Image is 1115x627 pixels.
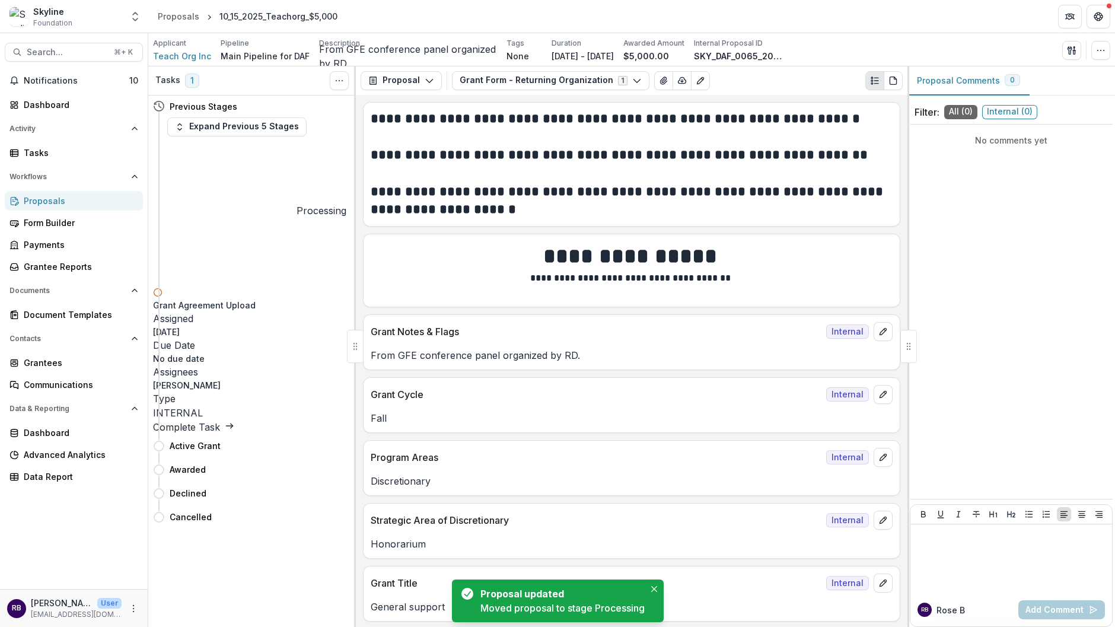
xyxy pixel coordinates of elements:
[153,311,346,326] p: Assigned
[111,46,135,59] div: ⌘ + K
[33,18,72,28] span: Foundation
[506,38,524,49] p: Tags
[24,147,133,159] div: Tasks
[5,305,143,324] a: Document Templates
[361,71,442,90] button: Proposal
[826,513,869,527] span: Internal
[623,50,669,62] p: $5,000.00
[371,324,821,339] p: Grant Notes & Flags
[623,38,684,49] p: Awarded Amount
[921,607,928,613] div: Rose Brookhouse
[982,105,1037,119] span: Internal ( 0 )
[167,117,307,136] button: Expand Previous 5 Stages
[915,134,1108,147] p: No comments yet
[874,574,893,593] button: edit
[371,537,893,551] p: Honorarium
[31,609,122,620] p: [EMAIL_ADDRESS][DOMAIN_NAME]
[5,353,143,373] a: Grantees
[371,411,893,425] p: Fall
[5,143,143,163] a: Tasks
[884,71,903,90] button: PDF view
[319,38,360,49] p: Description
[826,450,869,464] span: Internal
[127,5,144,28] button: Open entity switcher
[371,576,821,590] p: Grant Title
[1010,76,1015,84] span: 0
[158,10,199,23] div: Proposals
[170,463,206,476] h4: Awarded
[5,191,143,211] a: Proposals
[9,125,126,133] span: Activity
[24,76,129,86] span: Notifications
[24,470,133,483] div: Data Report
[1004,507,1018,521] button: Heading 2
[480,601,645,615] div: Moved proposal to stage Processing
[24,427,133,439] div: Dashboard
[153,407,203,419] span: INTERNAL
[24,378,133,391] div: Communications
[33,5,72,18] div: Skyline
[153,50,211,62] a: Teach Org Inc
[654,71,673,90] button: View Attached Files
[170,100,237,113] h4: Previous Stages
[330,71,349,90] button: Toggle View Cancelled Tasks
[865,71,884,90] button: Plaintext view
[9,173,126,181] span: Workflows
[155,75,180,85] h3: Tasks
[31,597,93,609] p: [PERSON_NAME]
[874,322,893,341] button: edit
[506,50,529,62] p: None
[153,338,346,352] p: Due Date
[916,507,931,521] button: Bold
[1075,507,1089,521] button: Align Center
[24,260,133,273] div: Grantee Reports
[9,335,126,343] span: Contacts
[1058,5,1082,28] button: Partners
[986,507,1001,521] button: Heading 1
[5,235,143,254] a: Payments
[371,600,893,614] p: General support
[24,308,133,321] div: Document Templates
[5,71,143,90] button: Notifications10
[24,357,133,369] div: Grantees
[221,50,310,62] p: Main Pipeline for DAF
[552,50,614,62] p: [DATE] - [DATE]
[319,42,497,71] p: From GFE conference panel organized by RD.
[5,167,143,186] button: Open Workflows
[153,38,186,49] p: Applicant
[934,507,948,521] button: Underline
[452,71,649,90] button: Grant Form - Returning Organization1
[647,582,661,596] button: Close
[126,601,141,616] button: More
[9,287,126,295] span: Documents
[5,445,143,464] a: Advanced Analytics
[12,604,21,612] div: Rose Brookhouse
[170,511,212,523] h4: Cancelled
[1092,507,1106,521] button: Align Right
[24,98,133,111] div: Dashboard
[1018,600,1105,619] button: Add Comment
[129,75,138,85] span: 10
[371,474,893,488] p: Discretionary
[5,43,143,62] button: Search...
[951,507,966,521] button: Italicize
[5,257,143,276] a: Grantee Reports
[936,604,965,616] p: Rose B
[97,598,122,609] p: User
[874,385,893,404] button: edit
[5,281,143,300] button: Open Documents
[153,392,346,406] p: Type
[221,38,249,49] p: Pipeline
[24,195,133,207] div: Proposals
[153,326,346,338] p: [DATE]
[170,440,221,452] h4: Active Grant
[1057,507,1071,521] button: Align Left
[185,74,199,88] span: 1
[9,7,28,26] img: Skyline
[9,405,126,413] span: Data & Reporting
[153,299,346,311] h5: Grant Agreement Upload
[694,38,763,49] p: Internal Proposal ID
[5,329,143,348] button: Open Contacts
[480,587,640,601] div: Proposal updated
